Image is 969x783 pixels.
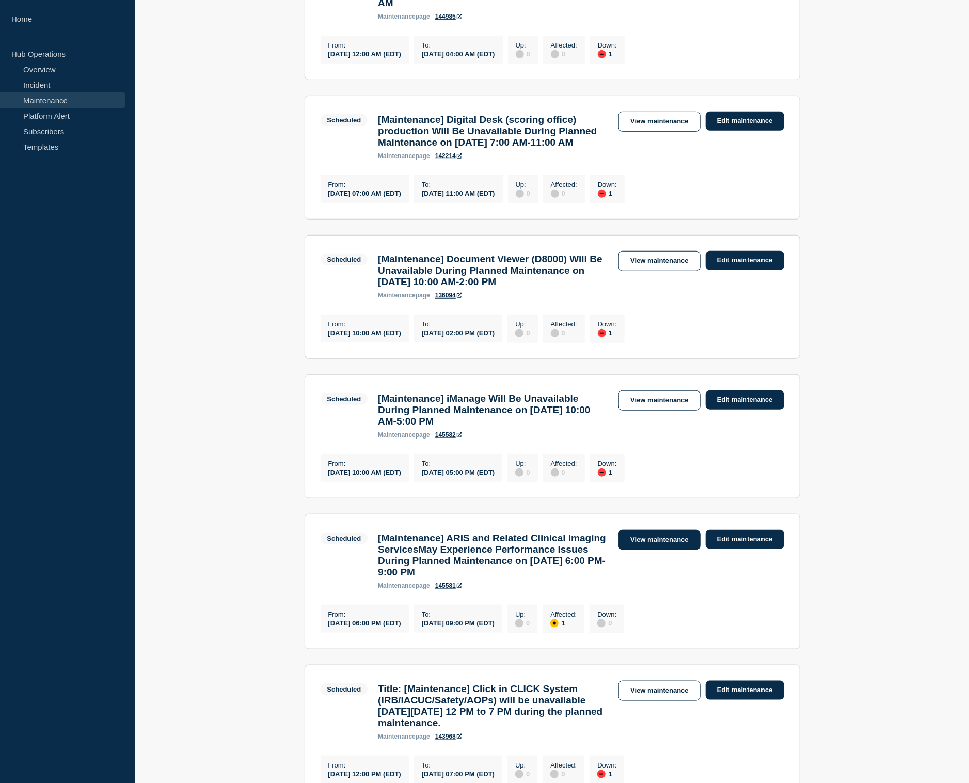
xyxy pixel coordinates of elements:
[515,618,530,628] div: 0
[327,116,361,124] div: Scheduled
[550,761,577,769] p: Affected :
[378,431,416,439] span: maintenance
[515,460,530,467] p: Up :
[551,329,559,337] div: disabled
[598,460,617,467] p: Down :
[378,292,430,299] p: page
[706,112,784,131] a: Edit maintenance
[598,320,617,328] p: Down :
[435,292,462,299] a: 136094
[551,189,577,198] div: 0
[328,189,402,197] div: [DATE] 07:00 AM (EDT)
[328,467,402,476] div: [DATE] 10:00 AM (EDT)
[515,619,523,628] div: disabled
[422,189,495,197] div: [DATE] 11:00 AM (EDT)
[597,610,616,618] p: Down :
[618,681,700,701] a: View maintenance
[327,256,361,263] div: Scheduled
[598,50,606,58] div: down
[551,50,559,58] div: disabled
[378,533,608,578] h3: [Maintenance] ARIS and Related Clinical Imaging ServicesMay Experience Performance Issues During ...
[515,329,523,337] div: disabled
[515,328,530,337] div: 0
[551,49,577,58] div: 0
[706,251,784,270] a: Edit maintenance
[516,50,524,58] div: disabled
[550,618,577,628] div: 1
[550,769,577,778] div: 0
[598,189,617,198] div: 1
[328,320,402,328] p: From :
[422,49,495,58] div: [DATE] 04:00 AM (EDT)
[378,582,430,589] p: page
[551,320,577,328] p: Affected :
[597,770,606,778] div: down
[515,467,530,477] div: 0
[422,460,495,467] p: To :
[422,467,495,476] div: [DATE] 05:00 PM (EDT)
[422,618,495,627] div: [DATE] 09:00 PM (EDT)
[597,619,606,628] div: disabled
[435,733,462,740] a: 143968
[328,460,402,467] p: From :
[597,618,616,628] div: 0
[378,393,608,427] h3: [Maintenance] iManage Will Be Unavailable During Planned Maintenance on [DATE] 10:00 AM-5:00 PM
[597,761,616,769] p: Down :
[551,181,577,189] p: Affected :
[328,769,401,778] div: [DATE] 12:00 PM (EDT)
[618,390,700,411] a: View maintenance
[328,181,402,189] p: From :
[516,190,524,198] div: disabled
[422,610,495,618] p: To :
[598,49,617,58] div: 1
[515,610,530,618] p: Up :
[515,770,523,778] div: disabled
[550,619,559,628] div: affected
[328,41,402,49] p: From :
[422,181,495,189] p: To :
[327,535,361,542] div: Scheduled
[422,761,495,769] p: To :
[618,251,700,271] a: View maintenance
[435,431,462,439] a: 145582
[550,610,577,618] p: Affected :
[516,181,530,189] p: Up :
[618,112,700,132] a: View maintenance
[378,152,430,160] p: page
[706,530,784,549] a: Edit maintenance
[598,190,606,198] div: down
[435,582,462,589] a: 145581
[515,761,530,769] p: Up :
[422,320,495,328] p: To :
[598,468,606,477] div: down
[515,320,530,328] p: Up :
[598,467,617,477] div: 1
[328,49,402,58] div: [DATE] 12:00 AM (EDT)
[328,610,401,618] p: From :
[422,769,495,778] div: [DATE] 07:00 PM (EDT)
[435,13,462,20] a: 144985
[328,761,401,769] p: From :
[378,13,430,20] p: page
[551,467,577,477] div: 0
[551,460,577,467] p: Affected :
[515,468,523,477] div: disabled
[378,13,416,20] span: maintenance
[378,114,608,148] h3: [Maintenance] Digital Desk (scoring office) production Will Be Unavailable During Planned Mainten...
[328,328,402,337] div: [DATE] 10:00 AM (EDT)
[551,328,577,337] div: 0
[422,328,495,337] div: [DATE] 02:00 PM (EDT)
[378,292,416,299] span: maintenance
[515,769,530,778] div: 0
[551,468,559,477] div: disabled
[378,582,416,589] span: maintenance
[598,329,606,337] div: down
[516,49,530,58] div: 0
[618,530,700,550] a: View maintenance
[422,41,495,49] p: To :
[378,733,430,740] p: page
[378,431,430,439] p: page
[516,189,530,198] div: 0
[598,181,617,189] p: Down :
[597,769,616,778] div: 1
